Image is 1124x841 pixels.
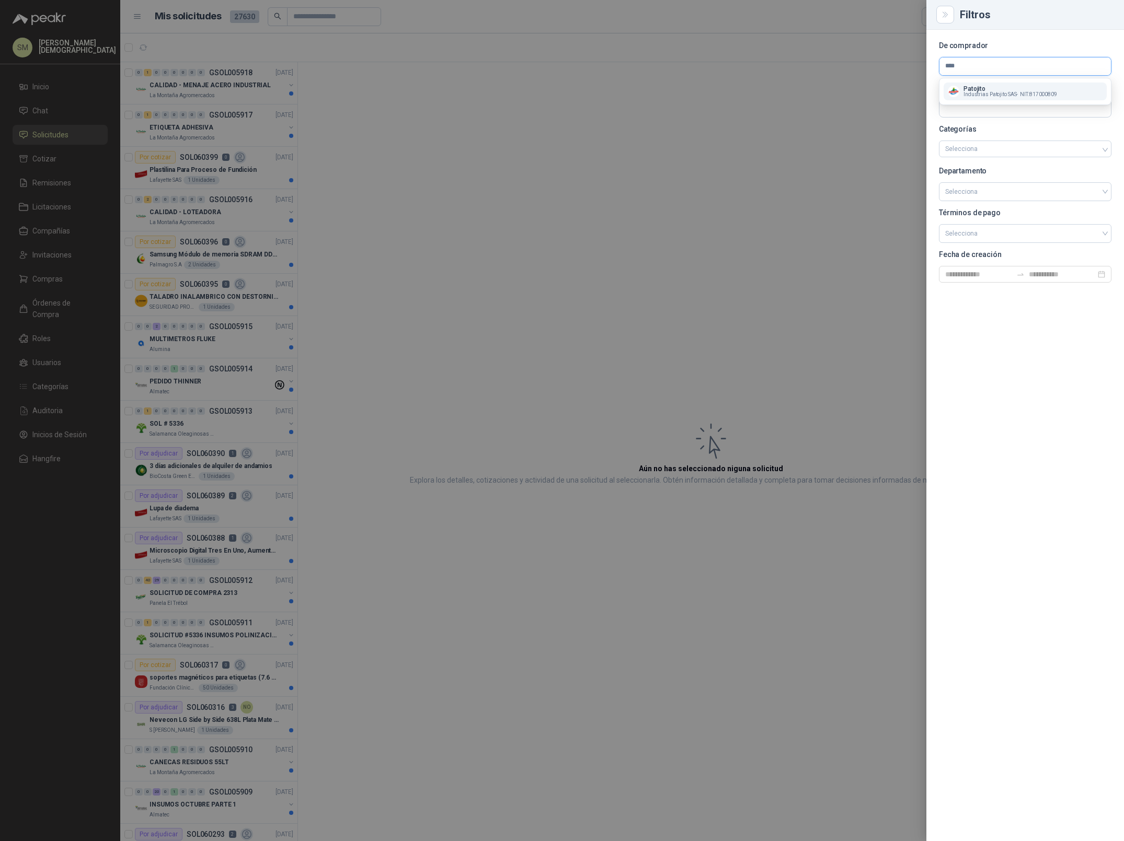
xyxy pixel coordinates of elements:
p: Departamento [939,168,1111,174]
span: Industrias Patojito SAS - [964,92,1018,97]
div: Filtros [960,9,1111,20]
span: swap-right [1016,270,1025,278]
p: De comprador [939,42,1111,49]
button: Close [939,8,951,21]
span: to [1016,270,1025,278]
img: Company Logo [948,86,959,97]
p: Fecha de creación [939,251,1111,258]
p: Patojito [964,86,1057,92]
button: Company LogoPatojitoIndustrias Patojito SAS-NIT:817000809 [944,83,1107,100]
p: Categorías [939,126,1111,132]
p: Términos de pago [939,209,1111,216]
span: NIT : 817000809 [1020,92,1057,97]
